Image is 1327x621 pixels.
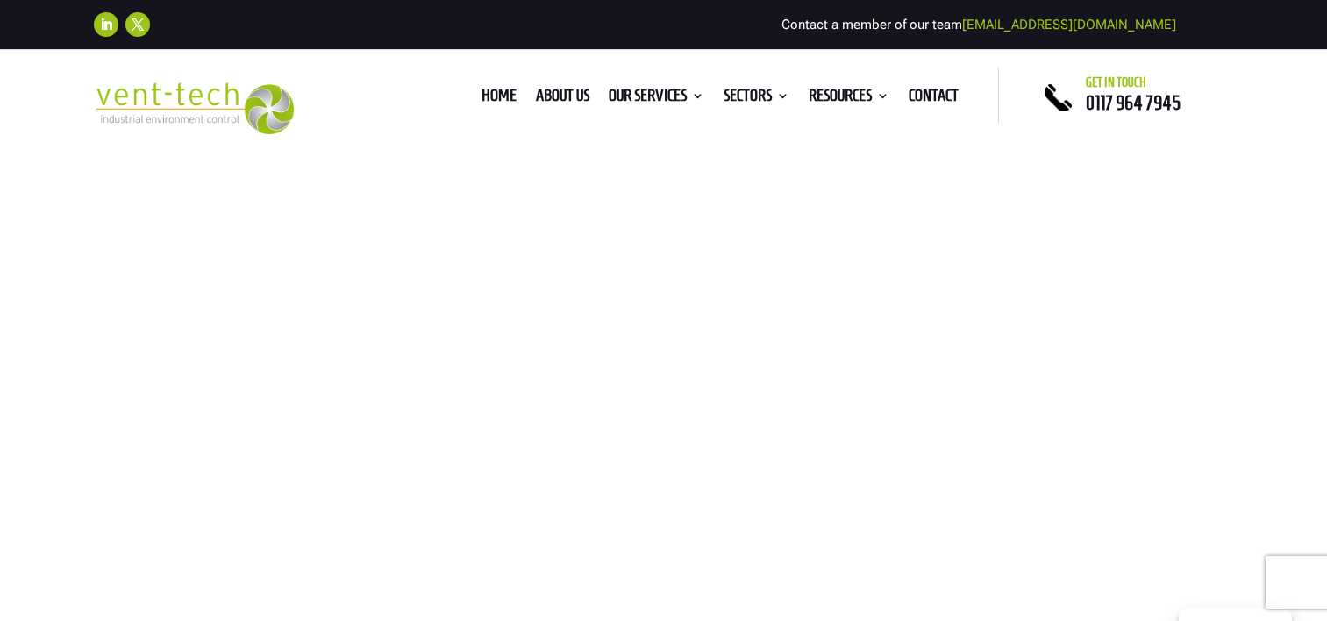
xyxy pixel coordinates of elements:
a: 0117 964 7945 [1086,92,1181,113]
img: 2023-09-27T08_35_16.549ZVENT-TECH---Clear-background [94,82,295,134]
a: About us [536,89,589,109]
a: Follow on X [125,12,150,37]
a: Home [482,89,517,109]
a: Follow on LinkedIn [94,12,118,37]
a: Contact [909,89,959,109]
a: Our Services [609,89,704,109]
a: Resources [809,89,889,109]
a: [EMAIL_ADDRESS][DOMAIN_NAME] [962,17,1176,32]
span: Contact a member of our team [781,17,1176,32]
a: Sectors [724,89,789,109]
span: Get in touch [1086,75,1146,89]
